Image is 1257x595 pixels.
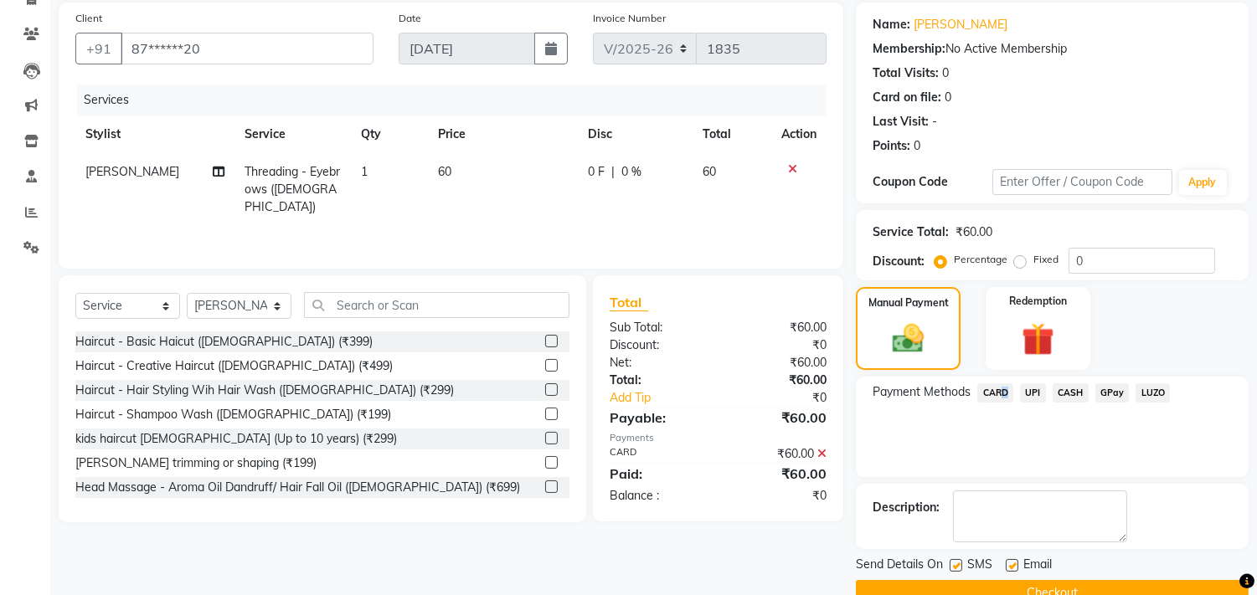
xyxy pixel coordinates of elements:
[610,294,648,311] span: Total
[873,89,941,106] div: Card on file:
[121,33,373,64] input: Search by Name/Mobile/Email/Code
[75,333,373,351] div: Haircut - Basic Haicut ([DEMOGRAPHIC_DATA]) (₹399)
[914,16,1007,33] a: [PERSON_NAME]
[719,336,840,354] div: ₹0
[719,372,840,389] div: ₹60.00
[914,137,920,155] div: 0
[1033,252,1059,267] label: Fixed
[873,137,910,155] div: Points:
[85,164,179,179] span: [PERSON_NAME]
[235,115,352,153] th: Service
[597,487,719,505] div: Balance :
[883,321,933,356] img: _cash.svg
[1020,383,1046,403] span: UPI
[351,115,428,153] th: Qty
[719,408,840,428] div: ₹60.00
[75,454,317,472] div: [PERSON_NAME] trimming or shaping (₹199)
[771,115,827,153] th: Action
[593,11,666,26] label: Invoice Number
[75,11,102,26] label: Client
[719,487,840,505] div: ₹0
[399,11,421,26] label: Date
[75,479,520,496] div: Head Massage - Aroma Oil Dandruff/ Hair Fall Oil ([DEMOGRAPHIC_DATA]) (₹699)
[873,16,910,33] div: Name:
[75,430,397,448] div: kids haircut [DEMOGRAPHIC_DATA] (Up to 10 years) (₹299)
[610,431,827,445] div: Payments
[597,464,719,484] div: Paid:
[954,252,1007,267] label: Percentage
[428,115,578,153] th: Price
[75,33,122,64] button: +91
[942,64,949,82] div: 0
[873,253,925,270] div: Discount:
[597,354,719,372] div: Net:
[873,223,949,241] div: Service Total:
[873,113,929,131] div: Last Visit:
[873,40,1232,58] div: No Active Membership
[304,292,569,318] input: Search or Scan
[361,164,368,179] span: 1
[75,115,235,153] th: Stylist
[597,408,719,428] div: Payable:
[1009,294,1067,309] label: Redemption
[719,445,840,463] div: ₹60.00
[597,372,719,389] div: Total:
[873,383,971,401] span: Payment Methods
[956,223,992,241] div: ₹60.00
[611,163,615,181] span: |
[977,383,1013,403] span: CARD
[1136,383,1170,403] span: LUZO
[77,85,839,115] div: Services
[621,163,641,181] span: 0 %
[1012,319,1064,360] img: _gift.svg
[967,556,992,577] span: SMS
[75,382,454,399] div: Haircut - Hair Styling Wih Hair Wash ([DEMOGRAPHIC_DATA]) (₹299)
[438,164,451,179] span: 60
[873,40,945,58] div: Membership:
[719,464,840,484] div: ₹60.00
[703,164,717,179] span: 60
[932,113,937,131] div: -
[873,173,992,191] div: Coupon Code
[75,406,391,423] div: Haircut - Shampoo Wash ([DEMOGRAPHIC_DATA]) (₹199)
[597,389,739,407] a: Add Tip
[75,357,393,375] div: Haircut - Creative Haircut ([DEMOGRAPHIC_DATA]) (₹499)
[597,336,719,354] div: Discount:
[873,64,939,82] div: Total Visits:
[856,556,943,577] span: Send Details On
[1095,383,1130,403] span: GPay
[245,164,341,214] span: Threading - Eyebrows ([DEMOGRAPHIC_DATA])
[1023,556,1052,577] span: Email
[945,89,951,106] div: 0
[597,319,719,336] div: Sub Total:
[873,499,940,516] div: Description:
[868,295,949,310] label: Manual Payment
[578,115,693,153] th: Disc
[1179,170,1227,195] button: Apply
[719,354,840,372] div: ₹60.00
[597,445,719,463] div: CARD
[739,389,840,407] div: ₹0
[693,115,772,153] th: Total
[719,319,840,336] div: ₹60.00
[1053,383,1089,403] span: CASH
[588,163,605,181] span: 0 F
[992,169,1172,195] input: Enter Offer / Coupon Code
